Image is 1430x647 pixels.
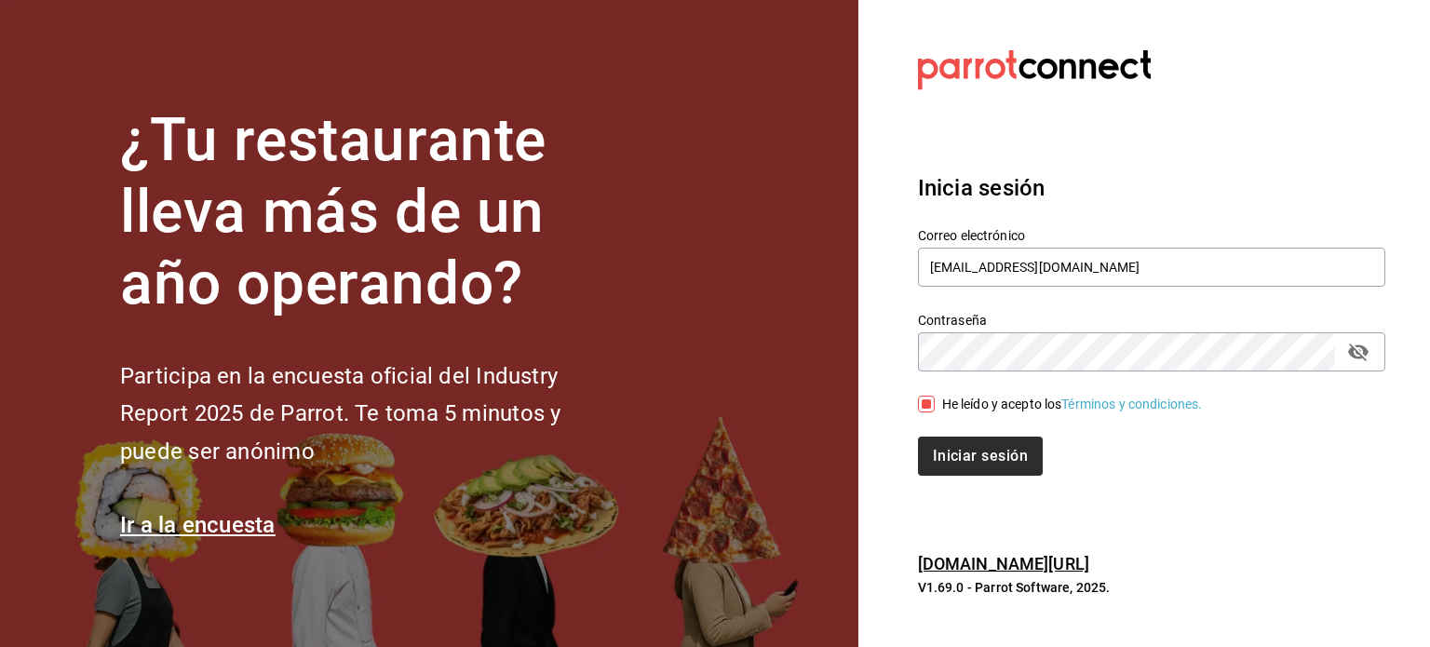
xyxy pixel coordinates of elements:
[918,554,1089,573] a: [DOMAIN_NAME][URL]
[942,395,1203,414] div: He leído y acepto los
[918,578,1385,597] p: V1.69.0 - Parrot Software, 2025.
[1342,336,1374,368] button: passwordField
[918,171,1385,205] h3: Inicia sesión
[120,105,623,319] h1: ¿Tu restaurante lleva más de un año operando?
[918,248,1385,287] input: Ingresa tu correo electrónico
[120,357,623,471] h2: Participa en la encuesta oficial del Industry Report 2025 de Parrot. Te toma 5 minutos y puede se...
[918,229,1385,242] label: Correo electrónico
[1061,397,1202,411] a: Términos y condiciones.
[120,512,276,538] a: Ir a la encuesta
[918,314,1385,327] label: Contraseña
[918,437,1043,476] button: Iniciar sesión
